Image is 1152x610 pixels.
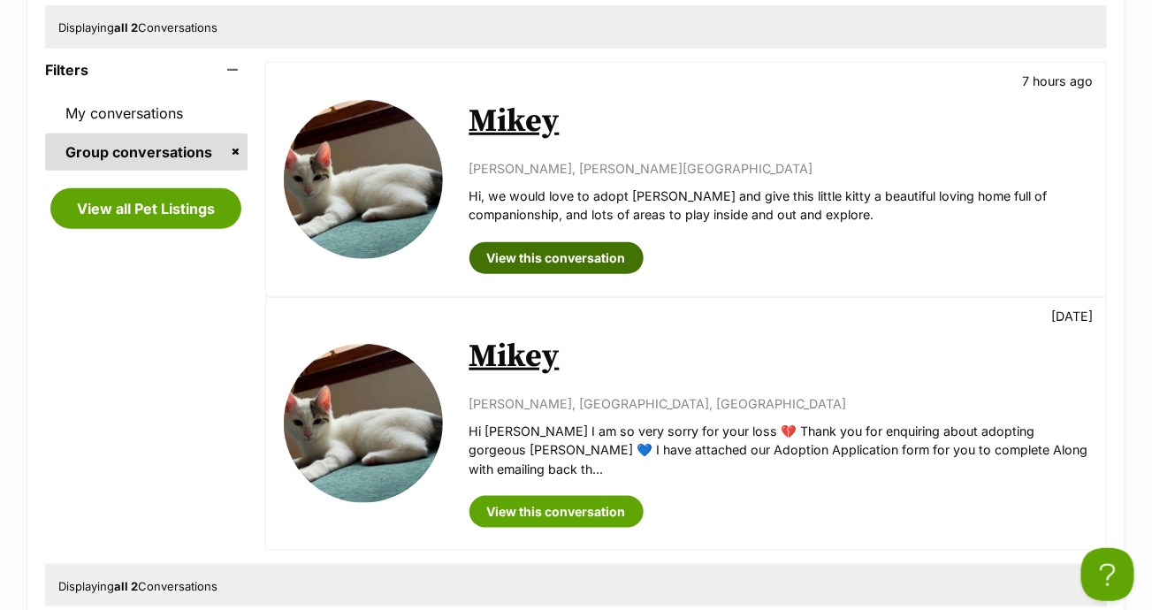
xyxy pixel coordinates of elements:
a: View all Pet Listings [50,188,241,229]
a: View this conversation [469,242,644,274]
a: Mikey [469,102,560,141]
strong: all 2 [114,579,138,593]
a: My conversations [45,95,248,132]
p: [DATE] [1051,307,1093,325]
a: Group conversations [45,133,248,171]
img: Mikey [284,344,443,503]
p: Hi, we would love to adopt [PERSON_NAME] and give this little kitty a beautiful loving home full ... [469,187,1088,225]
span: Displaying Conversations [58,579,217,593]
p: 7 hours ago [1022,72,1093,90]
a: View this conversation [469,496,644,528]
p: Hi [PERSON_NAME] I am so very sorry for your loss 💔 Thank you for enquiring about adopting gorgeo... [469,422,1088,478]
span: Displaying Conversations [58,20,217,34]
iframe: Help Scout Beacon - Open [1081,548,1134,601]
header: Filters [45,62,248,78]
strong: all 2 [114,20,138,34]
a: Mikey [469,337,560,377]
p: [PERSON_NAME], [GEOGRAPHIC_DATA], [GEOGRAPHIC_DATA] [469,394,1088,413]
img: Mikey [284,100,443,259]
p: [PERSON_NAME], [PERSON_NAME][GEOGRAPHIC_DATA] [469,159,1088,178]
